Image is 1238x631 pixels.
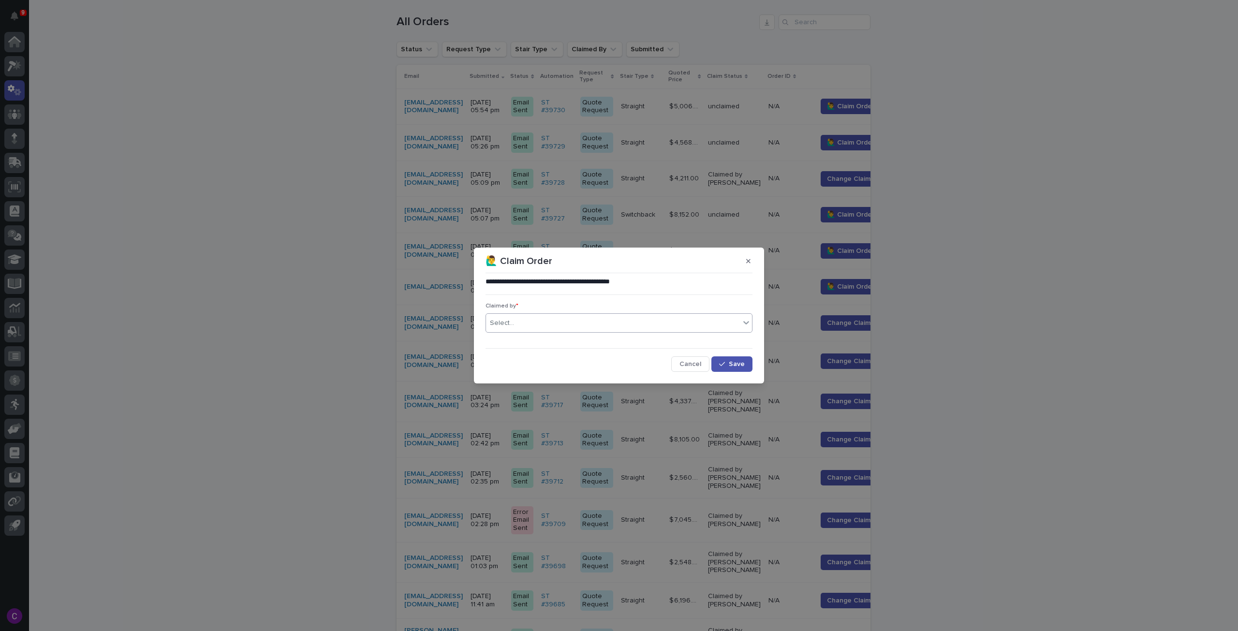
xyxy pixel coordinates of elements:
p: 🙋‍♂️ Claim Order [486,255,552,267]
button: Save [711,356,752,372]
span: Claimed by [486,303,518,309]
span: Cancel [679,361,701,367]
span: Save [729,361,745,367]
div: Select... [490,318,514,328]
button: Cancel [671,356,709,372]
